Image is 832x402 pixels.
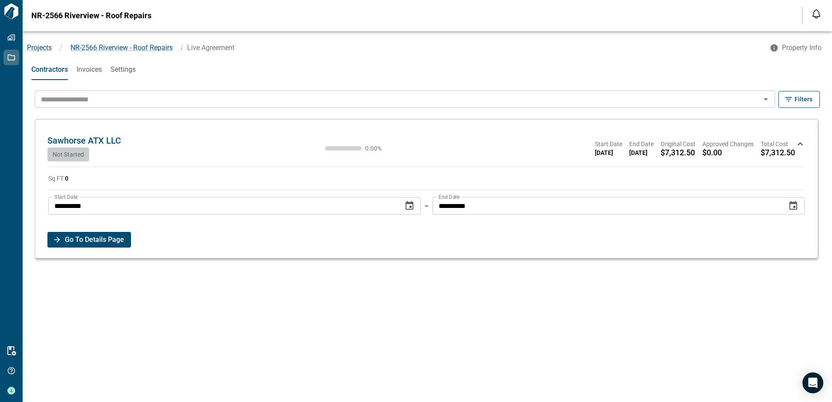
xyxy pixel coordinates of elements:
[629,140,654,148] span: End Date
[47,232,131,248] button: Go To Details Page
[761,148,795,157] span: $7,312.50
[761,140,795,148] span: Total Cost
[111,65,136,74] span: Settings
[765,40,829,56] button: Property Info
[439,193,460,201] label: End Date
[187,44,235,52] span: Live Agreement
[23,43,765,53] nav: breadcrumb
[70,44,173,52] span: NR-2566 Riverview - Roof Repairs
[54,193,77,201] label: Start Date
[760,93,772,105] button: Open
[661,148,695,157] span: $7,312.50
[629,148,654,157] span: [DATE]
[782,44,822,52] span: Property Info
[795,95,812,104] span: Filters
[661,140,695,148] span: Original Cost
[802,372,823,393] div: Open Intercom Messenger
[595,148,622,157] span: [DATE]
[65,175,68,182] strong: 0
[77,65,102,74] span: Invoices
[53,151,84,158] span: Not Started
[65,232,124,248] span: Go To Details Page
[809,7,823,21] button: Open notification feed
[47,135,121,146] span: Sawhorse ATX LLC
[23,59,832,80] div: base tabs
[31,65,68,74] span: Contractors
[778,91,820,108] button: Filters
[365,145,391,151] span: 0.00 %
[27,44,52,52] a: Projects
[31,11,151,20] span: NR-2566 Riverview - Roof Repairs
[48,175,68,182] span: Sq FT
[44,127,809,161] div: Sawhorse ATX LLCNot Started0.00%Start Date[DATE]End Date[DATE]Original Cost$7,312.50Approved Chan...
[595,140,622,148] span: Start Date
[702,140,754,148] span: Approved Changes
[424,201,429,211] p: –
[702,148,722,157] span: $0.00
